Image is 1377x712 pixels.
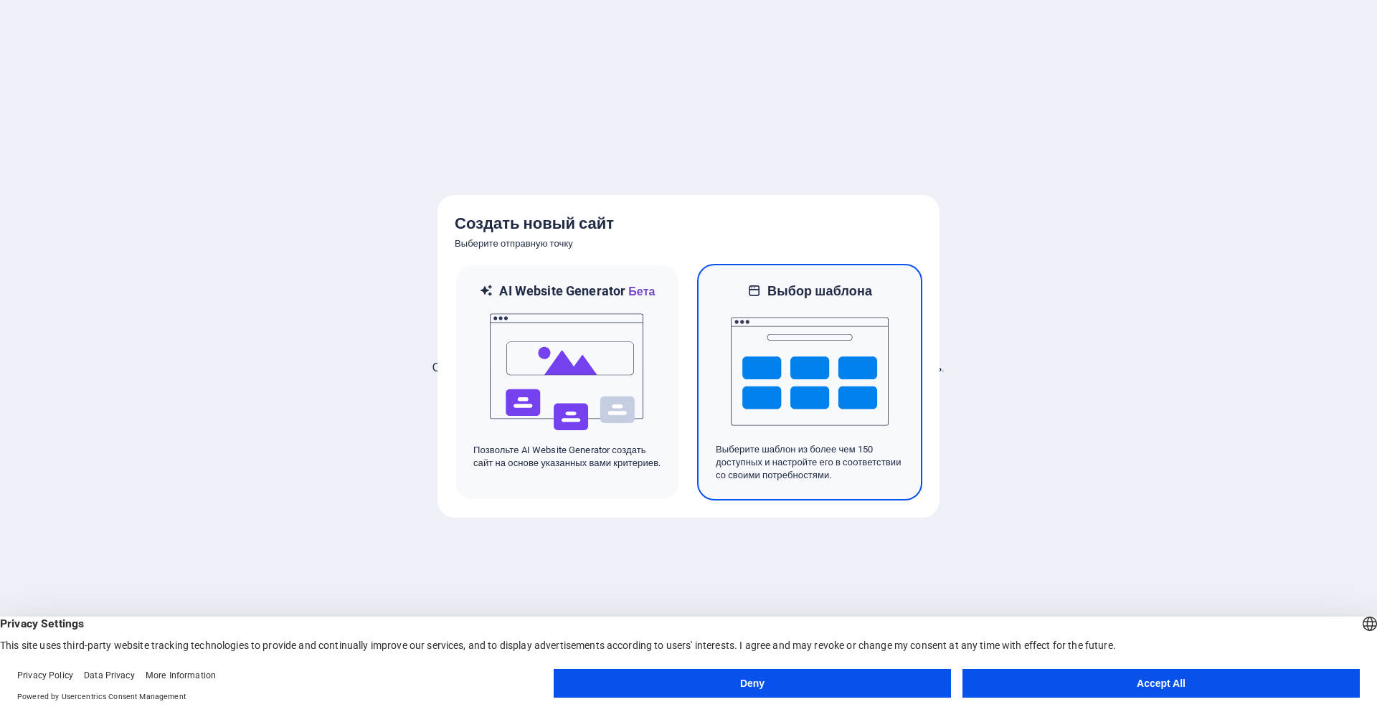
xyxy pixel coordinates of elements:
[473,444,661,470] p: Позвольте AI Website Generator создать сайт на основе указанных вами критериев.
[488,300,646,444] img: ai
[697,264,922,500] div: Выбор шаблонаВыберите шаблон из более чем 150 доступных и настройте его в соответствии со своими ...
[767,283,872,300] h6: Выбор шаблона
[716,443,904,482] p: Выберите шаблон из более чем 150 доступных и настройте его в соответствии со своими потребностями.
[625,285,655,298] span: Бета
[455,264,680,500] div: AI Website GeneratorБетаaiПозвольте AI Website Generator создать сайт на основе указанных вами кр...
[455,212,922,235] h5: Создать новый сайт
[455,235,922,252] h6: Выберите отправную точку
[499,283,655,300] h6: AI Website Generator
